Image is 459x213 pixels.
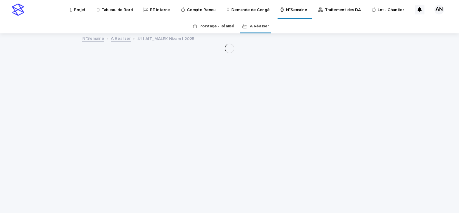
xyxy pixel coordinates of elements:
[434,5,444,14] div: AN
[250,19,269,33] a: A Réaliser
[111,35,131,42] a: A Réaliser
[12,4,24,16] img: stacker-logo-s-only.png
[82,35,104,42] a: N°Semaine
[199,19,234,33] a: Pointage - Réalisé
[137,35,194,42] p: 41 | AIT_MALEK Nizam | 2025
